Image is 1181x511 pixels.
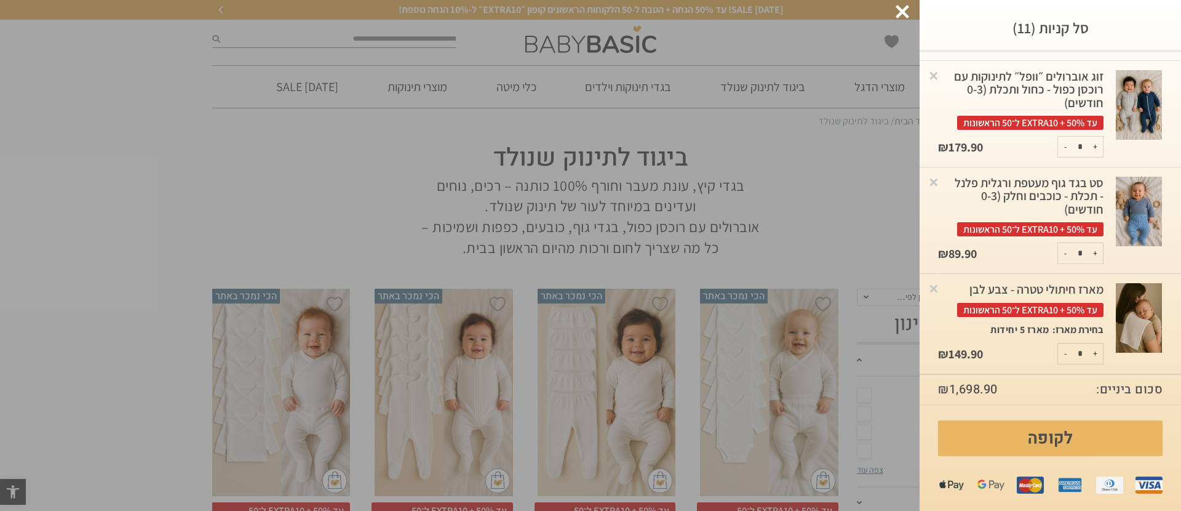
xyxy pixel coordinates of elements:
[957,116,1103,130] span: עד 50% + EXTRA10 ל־50 הראשונות
[28,9,54,20] span: Help
[928,69,940,81] a: Remove this item
[957,222,1103,236] span: עד 50% + EXTRA10 ל־50 הראשונות
[1135,472,1163,499] img: visa.png
[1056,472,1083,499] img: amex.png
[990,323,1049,337] p: מארז 5 יחידות
[938,246,948,262] span: ₪
[1096,381,1163,398] strong: סכום ביניים:
[928,282,940,294] a: Remove this item
[1049,323,1103,337] dt: בחירת מארז:
[1058,243,1073,264] button: -
[1068,344,1092,364] input: כמות המוצר
[977,472,1004,499] img: gpay.png
[938,139,948,155] span: ₪
[938,246,977,262] bdi: 89.90
[938,70,1103,130] div: זוג אוברולים ״וופל״ לתינוקות עם רוכסן כפול - כחול ותכלת (0-3 חודשים)
[938,420,1163,456] a: לקופה
[1088,344,1103,364] button: +
[1096,472,1123,499] img: diners.png
[1068,243,1092,264] input: כמות המוצר
[938,177,1103,243] a: סט בגד גוף מעטפת ורגלית פלנל - תכלת - כוכבים וחלק (0-3 חודשים)עד 50% + EXTRA10 ל־50 הראשונות
[1088,243,1103,264] button: +
[1068,137,1092,157] input: כמות המוצר
[1088,137,1103,157] button: +
[938,283,1103,323] a: מארז חיתולי טטרה - צבע לבןעד 50% + EXTRA10 ל־50 הראשונות
[938,380,949,398] span: ₪
[1017,472,1044,499] img: mastercard.png
[938,283,1103,317] div: מארז חיתולי טטרה - צבע לבן
[928,175,940,188] a: Remove this item
[1058,137,1073,157] button: -
[1058,344,1073,364] button: -
[957,303,1103,317] span: עד 50% + EXTRA10 ל־50 הראשונות
[938,472,965,499] img: apple%20pay.png
[938,70,1103,136] a: זוג אוברולים ״וופל״ לתינוקות עם רוכסן כפול - כחול ותכלת (0-3 חודשים)עד 50% + EXTRA10 ל־50 הראשונות
[938,139,983,155] bdi: 179.90
[938,346,983,362] bdi: 149.90
[938,380,998,398] bdi: 1,698.90
[938,346,948,362] span: ₪
[938,18,1163,38] h3: סל קניות (11)
[938,177,1103,236] div: סט בגד גוף מעטפת ורגלית פלנל - תכלת - כוכבים וחלק (0-3 חודשים)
